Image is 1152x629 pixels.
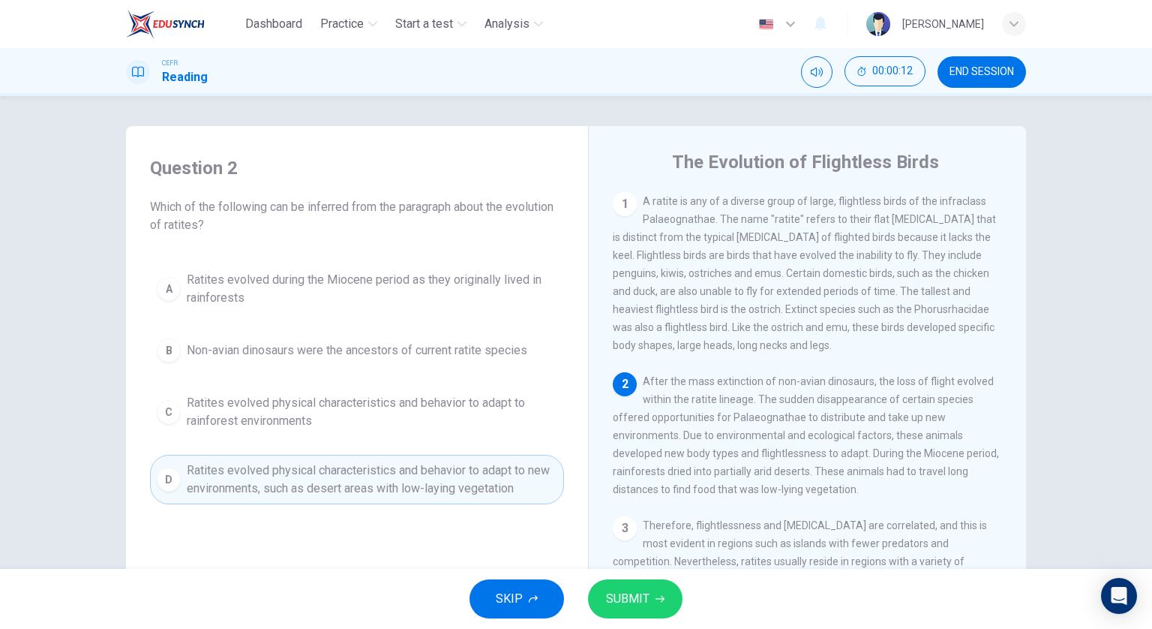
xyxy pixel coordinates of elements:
div: D [157,468,181,492]
button: END SESSION [937,56,1026,88]
span: Ratites evolved physical characteristics and behavior to adapt to new environments, such as deser... [187,462,557,498]
span: CEFR [162,58,178,68]
div: Mute [801,56,832,88]
span: Start a test [395,15,453,33]
span: 00:00:12 [872,65,913,77]
button: 00:00:12 [844,56,925,86]
div: A [157,277,181,301]
div: 3 [613,516,637,540]
img: en [757,19,775,30]
h4: Question 2 [150,156,564,180]
div: Hide [844,56,925,88]
span: Dashboard [245,15,302,33]
button: Practice [314,11,383,38]
button: SKIP [469,579,564,618]
span: Ratites evolved during the Miocene period as they originally lived in rainforests [187,271,557,307]
div: C [157,400,181,424]
div: B [157,339,181,363]
button: SUBMIT [588,579,682,618]
button: Dashboard [239,11,308,38]
button: Start a test [389,11,472,38]
span: SUBMIT [606,588,649,609]
span: END SESSION [949,66,1014,78]
span: A ratite is any of a diverse group of large, flightless birds of the infraclass Palaeognathae. Th... [613,195,996,351]
button: CRatites evolved physical characteristics and behavior to adapt to rainforest environments [150,387,564,437]
button: DRatites evolved physical characteristics and behavior to adapt to new environments, such as dese... [150,455,564,504]
span: Practice [320,15,364,33]
span: Which of the following can be inferred from the paragraph about the evolution of ratites? [150,198,564,234]
button: Analysis [478,11,549,38]
span: Analysis [484,15,529,33]
h4: The Evolution of Flightless Birds [672,150,939,174]
span: After the mass extinction of non-avian dinosaurs, the loss of flight evolved within the ratite li... [613,375,999,495]
button: BNon-avian dinosaurs were the ancestors of current ratite species [150,332,564,369]
button: ARatites evolved during the Miocene period as they originally lived in rainforests [150,264,564,314]
div: [PERSON_NAME] [902,15,984,33]
div: 1 [613,192,637,216]
span: SKIP [496,588,523,609]
h1: Reading [162,68,208,86]
span: Ratites evolved physical characteristics and behavior to adapt to rainforest environments [187,394,557,430]
img: EduSynch logo [126,9,205,39]
a: EduSynch logo [126,9,239,39]
img: Profile picture [866,12,890,36]
span: Non-avian dinosaurs were the ancestors of current ratite species [187,342,527,360]
div: Open Intercom Messenger [1101,578,1137,614]
div: 2 [613,372,637,396]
